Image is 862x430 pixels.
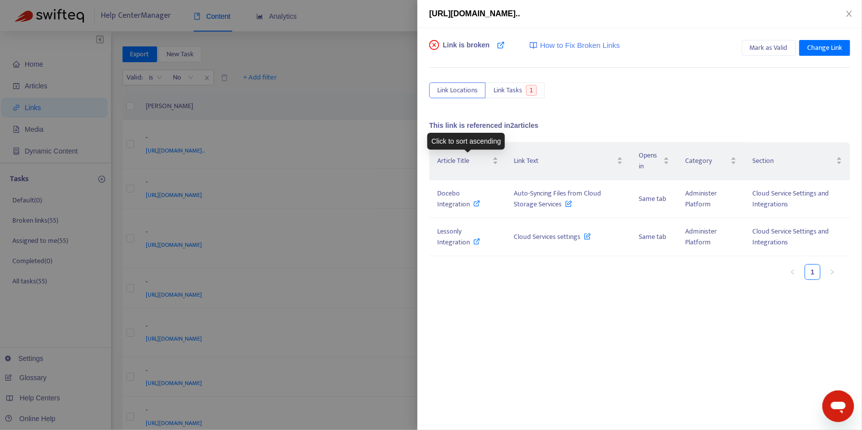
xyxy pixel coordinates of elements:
[842,9,856,19] button: Close
[822,391,854,422] iframe: Button to launch messaging window
[752,188,829,210] span: Cloud Service Settings and Integrations
[493,85,522,96] span: Link Tasks
[429,142,506,180] th: Article Title
[685,156,729,166] span: Category
[437,156,491,166] span: Article Title
[639,231,666,242] span: Same tab
[514,231,591,242] span: Cloud Services settings
[799,40,850,56] button: Change Link
[785,264,801,280] button: left
[845,10,853,18] span: close
[514,156,616,166] span: Link Text
[750,42,788,53] span: Mark as Valid
[514,188,602,210] span: Auto-Syncing Files from Cloud Storage Services
[824,264,840,280] li: Next Page
[530,41,537,49] img: image-link
[437,188,470,210] span: Docebo Integration
[437,85,478,96] span: Link Locations
[437,226,470,248] span: Lessonly Integration
[429,9,520,18] span: [URL][DOMAIN_NAME]..
[790,269,796,275] span: left
[631,142,677,180] th: Opens in
[486,82,545,98] button: Link Tasks1
[639,193,666,204] span: Same tab
[429,121,538,129] span: This link is referenced in 2 articles
[805,265,820,279] a: 1
[807,42,842,53] span: Change Link
[639,150,661,172] span: Opens in
[785,264,801,280] li: Previous Page
[429,40,439,50] span: close-circle
[443,40,490,60] span: Link is broken
[752,156,834,166] span: Section
[824,264,840,280] button: right
[742,40,796,56] button: Mark as Valid
[540,40,620,51] span: How to Fix Broken Links
[752,226,829,248] span: Cloud Service Settings and Integrations
[429,82,486,98] button: Link Locations
[829,269,835,275] span: right
[427,133,505,150] div: Click to sort ascending
[744,142,850,180] th: Section
[677,142,744,180] th: Category
[685,188,717,210] span: Administer Platform
[530,40,620,51] a: How to Fix Broken Links
[526,85,537,96] span: 1
[506,142,631,180] th: Link Text
[685,226,717,248] span: Administer Platform
[805,264,821,280] li: 1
